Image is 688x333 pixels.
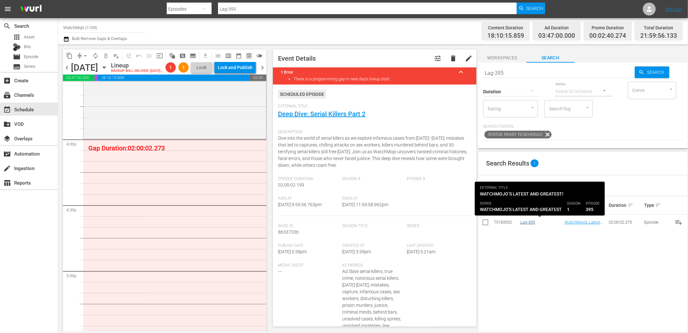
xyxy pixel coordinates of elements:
span: 21:59:56.133 [640,32,677,40]
div: Scheduled Episode [278,90,326,99]
button: Lock [191,62,212,73]
span: 03:47:00.000 [63,75,95,81]
span: Bulk Remove Gaps & Overlaps [71,36,127,41]
span: autorenew_outlined [92,53,99,59]
div: ID [494,203,518,208]
span: arrow_drop_down [82,53,88,59]
a: Sign Out [665,6,682,12]
span: table_chart [3,179,11,187]
span: Found 1 episodes sorted by: relevance [486,183,554,188]
span: preview_outlined [246,53,252,59]
span: delete [449,55,457,62]
span: 18:10:15.859 [98,75,250,81]
div: Episode [644,220,669,225]
span: 24 hours Lineup View is OFF [254,51,264,61]
span: sort [593,202,599,208]
span: Update Metadata from Key Asset [155,51,165,61]
span: Create Series Block [188,51,198,61]
span: Copy Lineup [64,51,75,61]
span: subtitles [13,63,21,71]
div: External Title [564,201,607,209]
span: 18:10:15.859 [487,32,524,40]
span: Description: [278,130,468,135]
span: chevron_left [63,64,71,72]
span: date_range_outlined [235,53,242,59]
span: 03:47:00.000 [538,32,575,40]
span: subtitles_outlined [190,53,196,59]
span: pageview_outlined [179,53,186,59]
span: Asset [24,34,35,40]
button: keyboard_arrow_up [453,64,469,80]
div: Internal Title [520,201,563,209]
span: subscriptions [3,91,11,99]
p: Search Filters: [483,124,683,129]
span: Series [24,63,35,70]
span: Wurl Id [278,224,339,229]
span: Search [3,22,11,30]
span: Episode [24,54,38,60]
span: Series [407,224,468,229]
button: playlist_add [671,215,686,230]
div: 02:00:02.273 [609,220,643,225]
span: Search [644,66,669,78]
span: toggle_off [256,53,263,59]
span: 1 [165,65,176,70]
span: External Title [278,104,468,109]
button: Open [584,105,591,111]
span: Keywords [343,263,404,268]
span: Episode Duration [278,177,339,182]
span: Month Calendar View [234,51,244,61]
span: Create [3,77,11,85]
div: [DATE] [71,62,98,73]
span: View Backup [244,51,254,61]
span: [DATE] 9:59:56.763pm [278,202,322,207]
button: Search [517,3,545,14]
span: content_copy [66,53,73,59]
span: Bits [24,44,31,50]
span: Search [526,3,543,14]
span: Publish Date [278,243,339,248]
span: layers [3,135,11,143]
button: edit [461,51,476,66]
button: Open [530,105,536,111]
span: [DATE] 5:38pm [278,249,307,254]
span: Remove Gaps & Overlaps [75,51,90,61]
span: create_new_folder [3,120,11,128]
span: 1 [178,65,189,70]
span: Select an event to delete [101,51,111,61]
span: Customize Event [434,55,442,62]
span: create [3,165,11,172]
span: Season Title [343,224,404,229]
a: Lag-395 [520,220,535,225]
span: Workspaces [478,54,526,62]
span: Asset [13,33,21,41]
span: menu [4,5,12,13]
span: playlist_remove_outlined [113,53,119,59]
button: tune [430,51,445,66]
span: 00:02:40.274 [95,75,98,81]
span: movie_filter [3,150,11,158]
span: sort [628,202,633,208]
span: Media Credit [278,263,339,268]
span: Search Results [486,159,529,167]
span: Season # [343,177,404,182]
img: ans4CAIJ8jUAAAAAAAAAAAAAAAAAAAAAAAAgQb4GAAAAAAAAAAAAAAAAAAAAAAAAJMjXAAAAAAAAAAAAAAAAAAAAAAAAgAT5G... [15,2,46,17]
li: There is a programming gap in next day's lineup start. [294,76,469,81]
span: chevron_right [258,64,266,72]
span: playlist_add [675,218,683,226]
div: Lock and Publish [218,62,253,73]
span: Ends At [343,196,404,201]
title: 1 Error [281,70,453,75]
span: movie [13,53,21,61]
div: Content Duration [487,23,524,32]
span: Refresh All Search Blocks [165,49,177,62]
span: 00:02:40.274 [589,32,626,40]
span: [DATE] 5:21am [407,249,435,254]
span: 1 [531,159,539,167]
span: Created At [343,243,404,248]
span: Episode # [407,177,468,182]
span: calendar_view_week_outlined [225,53,232,59]
span: sort [655,202,661,208]
span: keyboard_arrow_up [457,68,465,76]
span: input [156,53,163,59]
